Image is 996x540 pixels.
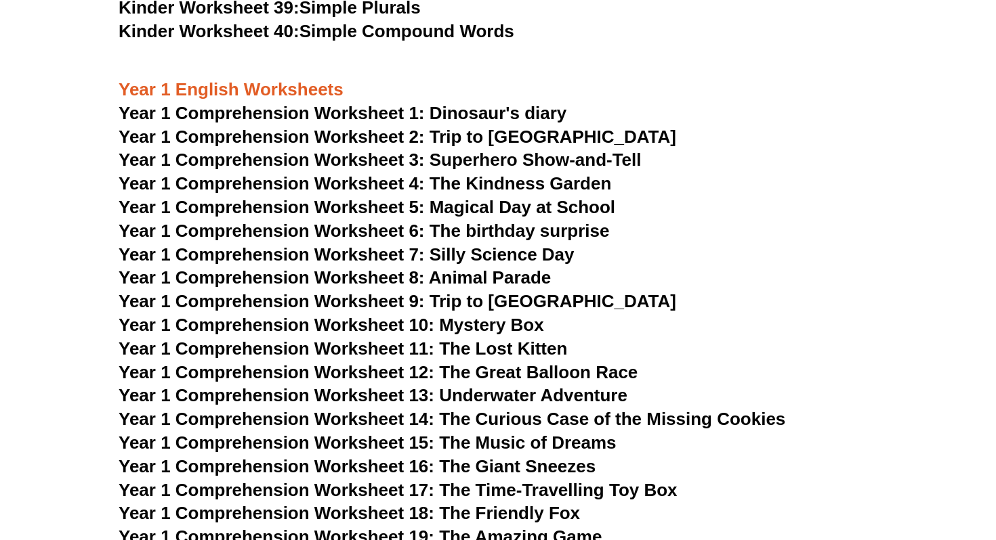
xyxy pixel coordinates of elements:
a: Year 1 Comprehension Worksheet 1: Dinosaur's diary [119,103,566,123]
a: Year 1 Comprehension Worksheet 6: The birthday surprise [119,221,609,241]
a: Year 1 Comprehension Worksheet 9: Trip to [GEOGRAPHIC_DATA] [119,291,676,311]
a: Year 1 Comprehension Worksheet 14: The Curious Case of the Missing Cookies [119,409,785,429]
h3: Year 1 English Worksheets [119,78,877,102]
a: Year 1 Comprehension Worksheet 16: The Giant Sneezes [119,456,596,476]
a: Year 1 Comprehension Worksheet 4: The Kindness Garden [119,173,611,194]
a: Year 1 Comprehension Worksheet 18: The Friendly Fox [119,503,580,523]
a: Year 1 Comprehension Worksheet 13: Underwater Adventure [119,385,627,405]
a: Year 1 Comprehension Worksheet 17: The Time-Travelling Toy Box [119,480,678,500]
span: Kinder Worksheet 40: [119,21,299,41]
a: Year 1 Comprehension Worksheet 15: The Music of Dreams [119,432,617,453]
a: Year 1 Comprehension Worksheet 3: Superhero Show-and-Tell [119,150,642,170]
a: Kinder Worksheet 40:Simple Compound Words [119,21,514,41]
a: Year 1 Comprehension Worksheet 8: Animal Parade [119,267,551,288]
a: Year 1 Comprehension Worksheet 5: Magical Day at School [119,197,615,217]
a: Year 1 Comprehension Worksheet 7: Silly Science Day [119,244,575,265]
a: Year 1 Comprehension Worksheet 2: Trip to [GEOGRAPHIC_DATA] [119,127,676,147]
iframe: Chat Widget [764,387,996,540]
a: Year 1 Comprehension Worksheet 10: Mystery Box [119,315,544,335]
a: Year 1 Comprehension Worksheet 11: The Lost Kitten [119,338,567,359]
a: Year 1 Comprehension Worksheet 12: The Great Balloon Race [119,362,638,382]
